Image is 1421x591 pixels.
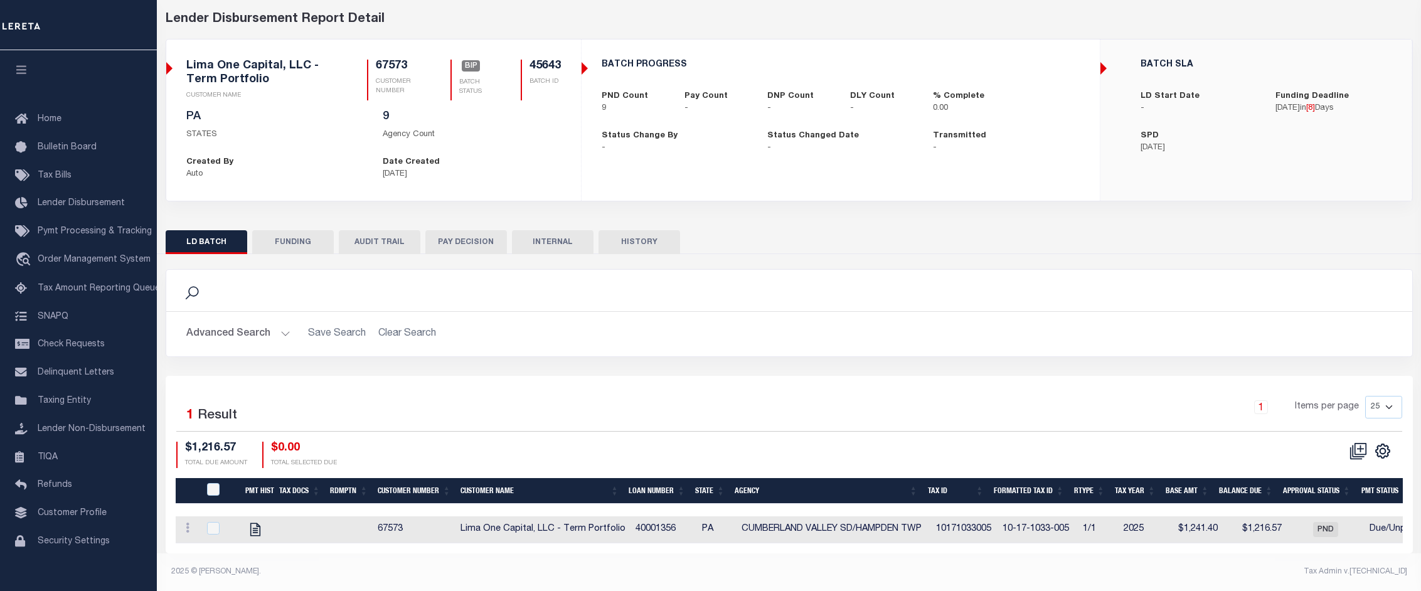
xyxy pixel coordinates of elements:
th: Tax Id: activate to sort column ascending [923,478,989,504]
span: Security Settings [38,537,110,546]
th: Pmt Status: activate to sort column ascending [1356,478,1415,504]
h5: BATCH PROGRESS [602,60,1080,70]
label: Status Change By [602,130,678,142]
td: 2025 [1119,516,1169,543]
span: Lender Disbursement [38,199,125,208]
th: &nbsp;&nbsp;&nbsp;&nbsp;&nbsp;&nbsp;&nbsp;&nbsp;&nbsp;&nbsp; [176,478,200,504]
span: Delinquent Letters [38,368,114,377]
p: Auto [186,168,365,181]
th: Base Amt: activate to sort column ascending [1161,478,1214,504]
h5: BATCH SLA [1141,60,1392,70]
span: Lender Non-Disbursement [38,425,146,434]
span: [DATE] [1275,104,1300,112]
label: LD Start Date [1141,90,1200,103]
th: Formatted Tax Id: activate to sort column ascending [989,478,1069,504]
p: - [767,102,831,115]
label: Date Created [383,156,440,169]
p: - [1141,102,1257,115]
th: PayeePmtBatchStatus [200,478,240,504]
span: Tax Bills [38,171,72,180]
span: 1 [186,409,194,422]
span: Bulletin Board [38,143,97,152]
h4: $1,216.57 [185,442,247,455]
th: Pmt Hist [240,478,274,504]
span: Order Management System [38,255,151,264]
th: RType: activate to sort column ascending [1069,478,1110,504]
span: Refunds [38,481,72,489]
p: in Days [1275,102,1392,115]
th: Loan Number: activate to sort column ascending [624,478,690,504]
h5: Lima One Capital, LLC - Term Portfolio [186,60,337,87]
label: Pay Count [684,90,728,103]
td: $1,216.57 [1223,516,1287,543]
td: 10-17-1033-005 [998,516,1078,543]
p: - [933,142,1080,154]
div: Tax Admin v.[TECHNICAL_ID] [799,566,1407,577]
p: BATCH ID [530,77,561,87]
th: State: activate to sort column ascending [690,478,730,504]
p: 9 [602,102,666,115]
span: Tax Amount Reporting Queue [38,284,160,293]
p: [DATE] [383,168,561,181]
label: PND Count [602,90,648,103]
th: Customer Number: activate to sort column ascending [373,478,455,504]
th: Approval Status: activate to sort column ascending [1278,478,1356,504]
p: 0.00 [933,102,997,115]
button: FUNDING [252,230,334,254]
div: Lender Disbursement Report Detail [166,10,1413,29]
label: DNP Count [767,90,814,103]
th: Agency: activate to sort column ascending [730,478,922,504]
button: PAY DECISION [425,230,507,254]
i: travel_explore [15,252,35,269]
span: PND [1313,522,1338,537]
h4: $0.00 [271,442,337,455]
td: 40001356 [631,516,697,543]
span: Pymt Processing & Tracking [38,227,152,236]
p: [DATE] [1141,142,1257,154]
span: Home [38,115,61,124]
div: 2025 © [PERSON_NAME]. [162,566,789,577]
p: TOTAL SELECTED DUE [271,459,337,468]
span: SNAPQ [38,312,68,321]
td: 1/1 [1078,516,1119,543]
h5: PA [186,110,365,124]
button: LD BATCH [166,230,247,254]
a: 1 [1254,400,1268,414]
span: Customer Profile [38,509,107,518]
p: Agency Count [383,129,561,141]
a: BIP [462,61,481,72]
span: Due/Unpaid [1370,524,1418,533]
p: - [684,102,748,115]
p: - [850,102,914,115]
p: STATES [186,129,365,141]
th: Customer Name: activate to sort column ascending [455,478,624,504]
label: SPD [1141,130,1159,142]
p: - [602,142,748,154]
th: Tax Year: activate to sort column ascending [1110,478,1161,504]
td: PA [697,516,737,543]
p: TOTAL DUE AMOUNT [185,459,247,468]
button: AUDIT TRAIL [339,230,420,254]
th: Rdmptn: activate to sort column ascending [325,478,373,504]
p: CUSTOMER NAME [186,91,337,100]
td: 10171033005 [931,516,998,543]
label: Funding Deadline [1275,90,1349,103]
span: Taxing Entity [38,397,91,405]
span: Check Requests [38,340,105,349]
h5: 45643 [530,60,561,73]
th: Tax Docs: activate to sort column ascending [274,478,326,504]
button: INTERNAL [512,230,593,254]
label: Result [198,406,237,426]
button: HISTORY [599,230,680,254]
span: BIP [462,60,481,72]
h5: 67573 [376,60,420,73]
span: 8 [1308,104,1312,112]
p: - [767,142,914,154]
th: Balance Due: activate to sort column ascending [1214,478,1278,504]
span: TIQA [38,452,58,461]
span: [ ] [1306,104,1315,112]
p: BATCH STATUS [459,78,491,97]
label: Transmitted [933,130,986,142]
td: CUMBERLAND VALLEY SD/HAMPDEN TWP [737,516,931,543]
td: 67573 [373,516,455,543]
